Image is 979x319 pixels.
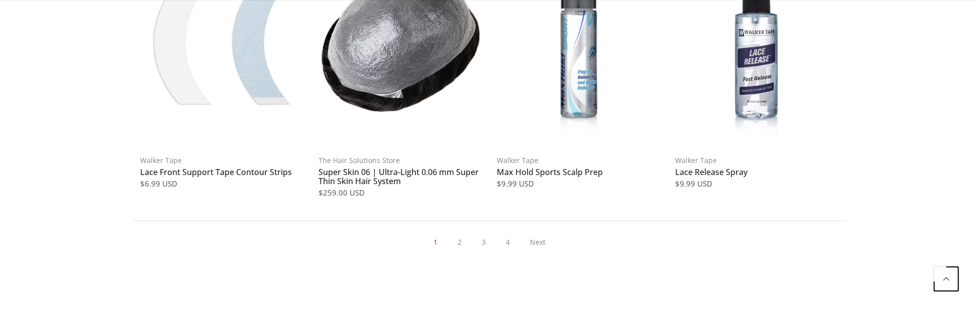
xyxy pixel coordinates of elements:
a: Lace Release Spray [676,167,748,178]
div: $259.00 USD [319,187,482,200]
a: Walker Tape [497,155,539,165]
a: Page 2 [453,234,467,251]
a: Max Hold Sports Scalp Prep [497,167,603,178]
a: Back to the top [934,266,959,291]
a: The Hair Solutions Store [319,155,400,165]
a: Super Skin 06 | Ultra-Light 0.06 mm Super Thin Skin Hair System [319,167,479,187]
a: Walker Tape [676,155,717,165]
nav: Pagination [133,221,846,267]
a: Next [525,234,551,251]
a: Page 3 [477,234,491,251]
a: Walker Tape [141,155,182,165]
div: $9.99 USD [497,178,661,191]
a: Lace Front Support Tape Contour Strips [141,167,292,178]
a: Page 4 [501,234,515,251]
div: $6.99 USD [141,178,304,191]
div: $9.99 USD [676,178,839,191]
span: Page 1 [428,234,443,251]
